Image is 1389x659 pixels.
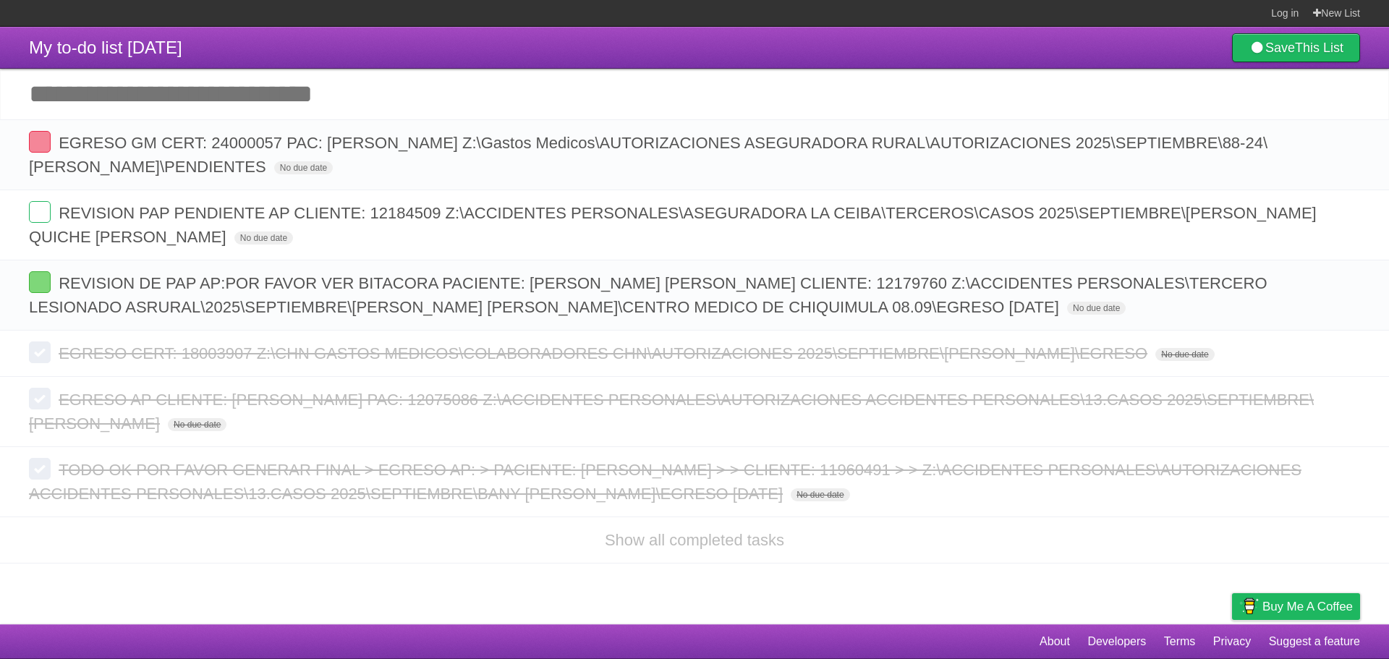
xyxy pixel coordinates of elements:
[1213,628,1251,655] a: Privacy
[29,134,1267,176] span: EGRESO GM CERT: 24000057 PAC: [PERSON_NAME] Z:\Gastos Medicos\AUTORIZACIONES ASEGURADORA RURAL\AU...
[29,38,182,57] span: My to-do list [DATE]
[29,391,1314,433] span: EGRESO AP CLIENTE: [PERSON_NAME] PAC: 12075086 Z:\ACCIDENTES PERSONALES\AUTORIZACIONES ACCIDENTES...
[1155,348,1214,361] span: No due date
[1164,628,1196,655] a: Terms
[29,204,1317,246] span: REVISION PAP PENDIENTE AP CLIENTE: 12184509 Z:\ACCIDENTES PERSONALES\ASEGURADORA LA CEIBA\TERCERO...
[1262,594,1353,619] span: Buy me a coffee
[1232,33,1360,62] a: SaveThis List
[29,271,51,293] label: Done
[1269,628,1360,655] a: Suggest a feature
[29,201,51,223] label: Done
[1040,628,1070,655] a: About
[1295,41,1343,55] b: This List
[168,418,226,431] span: No due date
[791,488,849,501] span: No due date
[29,341,51,363] label: Done
[274,161,333,174] span: No due date
[1087,628,1146,655] a: Developers
[1232,593,1360,620] a: Buy me a coffee
[234,231,293,245] span: No due date
[29,274,1267,316] span: REVISION DE PAP AP:POR FAVOR VER BITACORA PACIENTE: [PERSON_NAME] [PERSON_NAME] CLIENTE: 12179760...
[605,531,784,549] a: Show all completed tasks
[1067,302,1126,315] span: No due date
[29,458,51,480] label: Done
[29,388,51,409] label: Done
[29,131,51,153] label: Done
[29,461,1301,503] span: TODO OK POR FAVOR GENERAR FINAL > EGRESO AP: > PACIENTE: [PERSON_NAME] > > CLIENTE: 11960491 > > ...
[1239,594,1259,618] img: Buy me a coffee
[59,344,1151,362] span: EGRESO CERT: 18003907 Z:\CHN GASTOS MEDICOS\COLABORADORES CHN\AUTORIZACIONES 2025\SEPTIEMBRE\[PER...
